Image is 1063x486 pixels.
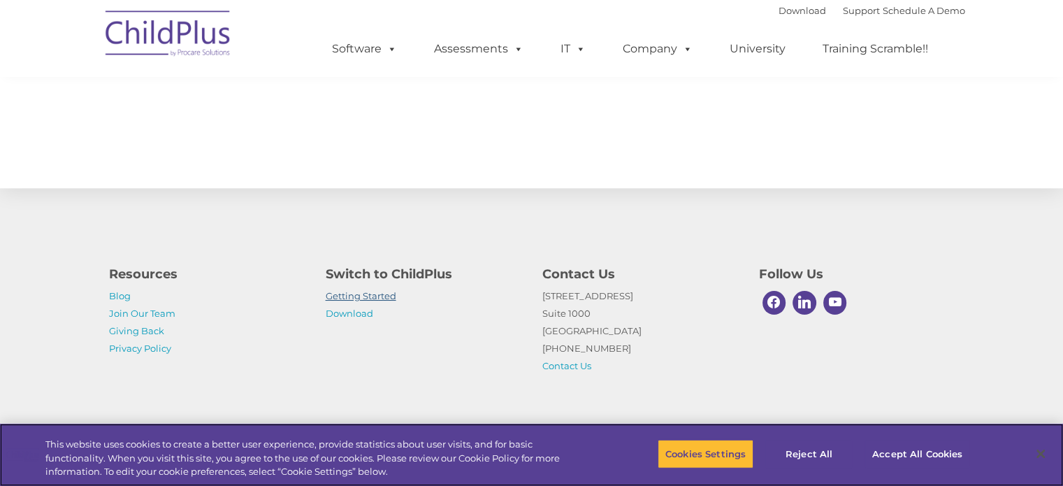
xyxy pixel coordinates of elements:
a: Linkedin [789,287,820,318]
h4: Follow Us [759,264,955,284]
p: [STREET_ADDRESS] Suite 1000 [GEOGRAPHIC_DATA] [PHONE_NUMBER] [542,287,738,375]
a: University [716,35,800,63]
a: Youtube [820,287,851,318]
button: Close [1025,438,1056,469]
a: Company [609,35,707,63]
a: IT [547,35,600,63]
span: Phone number [194,150,254,160]
button: Accept All Cookies [865,439,970,469]
img: ChildPlus by Procare Solutions [99,1,238,71]
h4: Contact Us [542,264,738,284]
button: Cookies Settings [658,439,753,469]
a: Training Scramble!! [809,35,942,63]
a: Software [318,35,411,63]
h4: Resources [109,264,305,284]
a: Assessments [420,35,537,63]
a: Giving Back [109,325,164,336]
button: Reject All [765,439,853,469]
a: Download [326,308,373,319]
a: Privacy Policy [109,343,171,354]
a: Contact Us [542,360,591,371]
a: Support [843,5,880,16]
span: Last name [194,92,237,103]
font: | [779,5,965,16]
a: Download [779,5,826,16]
a: Facebook [759,287,790,318]
div: This website uses cookies to create a better user experience, provide statistics about user visit... [45,438,585,479]
a: Join Our Team [109,308,175,319]
a: Schedule A Demo [883,5,965,16]
h4: Switch to ChildPlus [326,264,521,284]
a: Blog [109,290,131,301]
a: Getting Started [326,290,396,301]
